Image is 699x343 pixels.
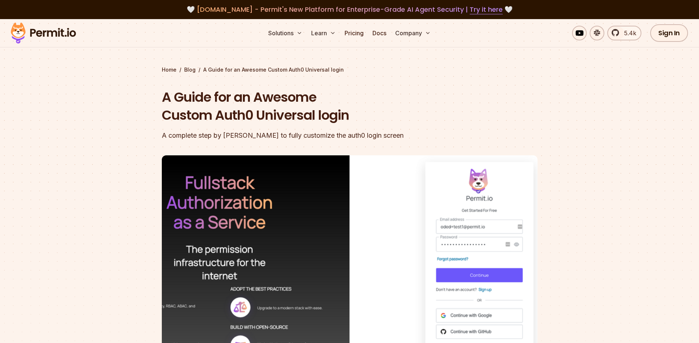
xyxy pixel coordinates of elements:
[197,5,503,14] span: [DOMAIN_NAME] - Permit's New Platform for Enterprise-Grade AI Agent Security |
[607,26,641,40] a: 5.4k
[7,21,79,46] img: Permit logo
[650,24,688,42] a: Sign In
[18,4,681,15] div: 🤍 🤍
[162,66,538,73] div: / /
[308,26,339,40] button: Learn
[620,29,636,37] span: 5.4k
[265,26,305,40] button: Solutions
[470,5,503,14] a: Try it here
[342,26,367,40] a: Pricing
[162,130,444,141] div: A complete step by [PERSON_NAME] to fully customize the auth0 login screen
[162,88,444,124] h1: A Guide for an Awesome Custom Auth0 Universal login
[162,66,176,73] a: Home
[392,26,434,40] button: Company
[184,66,196,73] a: Blog
[369,26,389,40] a: Docs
